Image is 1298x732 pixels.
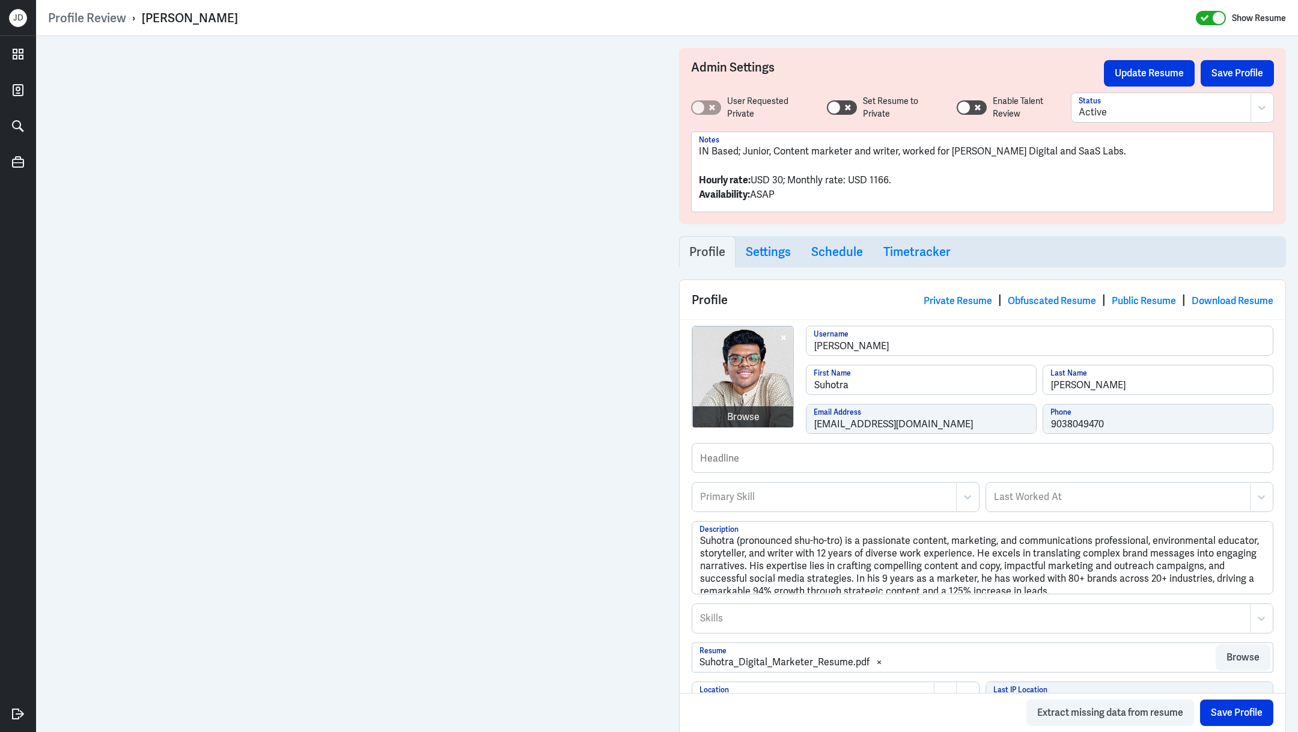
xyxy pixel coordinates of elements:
label: User Requested Private [727,95,815,120]
a: Download Resume [1192,294,1273,307]
input: Phone [1043,404,1273,433]
input: Last IP Location [986,682,1273,711]
a: Private Resume [924,294,992,307]
h3: Timetracker [883,245,951,259]
input: Last Name [1043,365,1273,394]
div: [PERSON_NAME] [142,10,238,26]
button: Update Resume [1104,60,1195,87]
button: Browse [1216,644,1270,671]
div: Profile [680,280,1285,319]
input: Headline [692,444,1273,472]
iframe: https://ppcdn.hiredigital.com/register/bb546c4d/resumes/709096178/Suhotra_Digital_Marketer_Resume... [48,48,655,720]
p: USD 30; Monthly rate: USD 1166. [699,173,1266,188]
a: Public Resume [1112,294,1176,307]
p: › [126,10,142,26]
div: | | | [924,291,1273,309]
h3: Settings [746,245,791,259]
img: 2.jpg [693,327,794,428]
strong: Hourly rate: [699,174,751,186]
label: Set Resume to Private [863,95,945,120]
div: Suhotra_Digital_Marketer_Resume.pdf [699,655,870,669]
button: Extract missing data from resume [1026,700,1194,726]
h3: Admin Settings [691,60,1104,87]
p: ASAP [699,188,1266,202]
div: J D [9,9,27,27]
label: Enable Talent Review [993,95,1070,120]
input: First Name [806,365,1036,394]
textarea: Suhotra (pronounced shu-ho-tro) is a passionate content, marketing, and communications profession... [692,522,1273,594]
label: Show Resume [1232,10,1286,26]
a: Obfuscated Resume [1008,294,1096,307]
h3: Profile [689,245,725,259]
strong: Availability: [699,188,750,201]
div: Browse [727,410,760,424]
button: Save Profile [1201,60,1274,87]
a: Profile Review [48,10,126,26]
button: Save Profile [1200,700,1273,726]
p: IN Based; Junior, Content marketer and writer, worked for [PERSON_NAME] Digital and SaaS Labs. [699,144,1266,159]
input: Email Address [806,404,1036,433]
h3: Schedule [811,245,863,259]
input: Username [806,326,1273,355]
